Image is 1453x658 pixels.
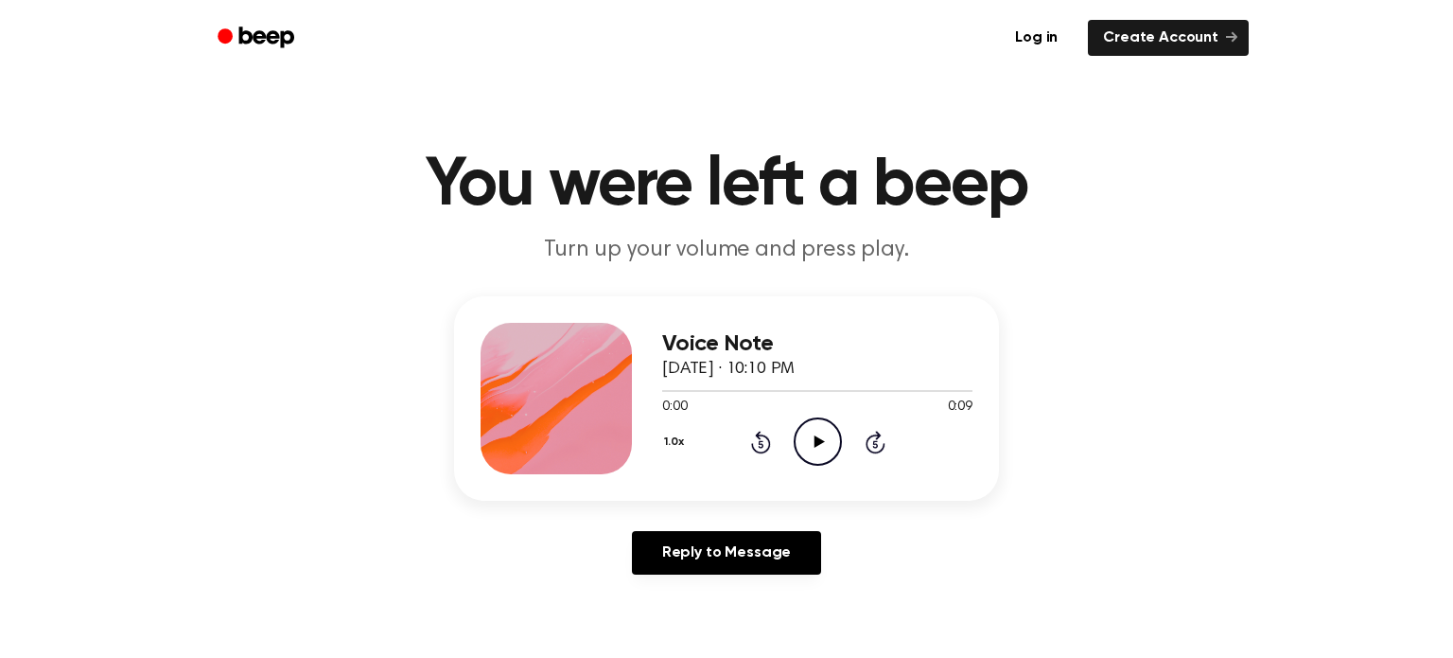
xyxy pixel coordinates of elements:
button: 1.0x [662,426,691,458]
a: Reply to Message [632,531,821,575]
span: [DATE] · 10:10 PM [662,361,795,378]
a: Create Account [1088,20,1249,56]
p: Turn up your volume and press play. [363,235,1090,266]
h3: Voice Note [662,331,972,357]
a: Log in [996,16,1077,60]
span: 0:09 [948,398,972,418]
h1: You were left a beep [242,151,1211,220]
span: 0:00 [662,398,687,418]
a: Beep [204,20,311,57]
